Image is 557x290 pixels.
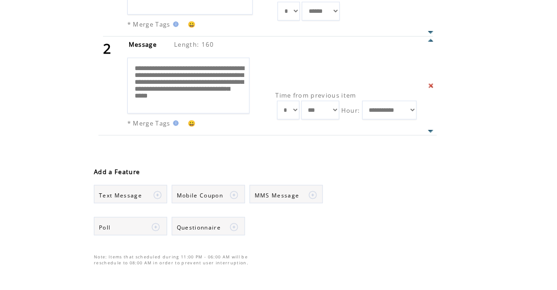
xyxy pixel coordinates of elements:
[94,217,167,235] a: Poll
[129,40,157,49] span: Message
[103,39,111,58] span: 2
[172,217,245,235] a: Questionnaire
[99,192,142,199] span: Text Message
[429,84,433,89] a: Delete this item
[250,185,323,203] a: MMS Message
[230,191,238,199] img: plus.png
[99,224,110,231] span: Poll
[428,29,433,35] a: Move this item down
[94,185,167,203] a: Text Message
[428,39,433,42] img: Move this item up
[177,192,223,199] span: Mobile Coupon
[188,20,196,28] span: 😀
[428,31,433,34] img: Move this item down
[428,128,433,134] a: Move this item down
[94,168,140,176] span: Add a Feature
[428,130,433,133] img: Move this item down
[174,40,214,49] span: Length: 160
[309,191,317,199] img: plus.png
[428,37,433,43] a: Move this item up
[429,83,433,88] img: Delete this item
[94,254,248,266] span: Note: Items that scheduled during 11:00 PM - 06:00 AM will be reschedule to 08:00 AM in order to ...
[188,119,196,127] span: 😀
[230,223,238,231] img: plus.png
[276,91,357,99] span: Time from previous item
[127,20,170,28] span: * Merge Tags
[170,22,179,27] img: help.gif
[127,119,170,127] span: * Merge Tags
[170,120,179,126] img: help.gif
[341,106,360,115] span: Hour:
[152,223,160,231] img: plus.png
[255,192,300,199] span: MMS Message
[177,224,221,231] span: Questionnaire
[172,185,245,203] a: Mobile Coupon
[153,191,162,199] img: plus.png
